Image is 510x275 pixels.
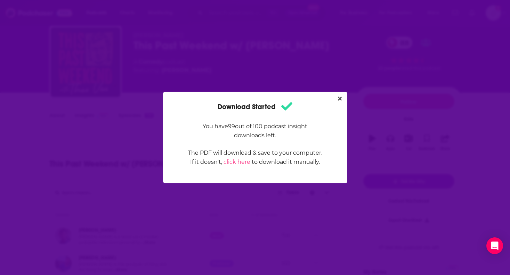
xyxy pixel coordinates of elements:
a: click here [224,159,250,165]
button: Close [335,94,345,103]
h1: Download Started [218,100,292,114]
div: Open Intercom Messenger [486,237,503,254]
p: You have 99 out of 100 podcast insight downloads left. [188,122,323,140]
p: The PDF will download & save to your computer. If it doesn't, to download it manually. [188,148,323,167]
